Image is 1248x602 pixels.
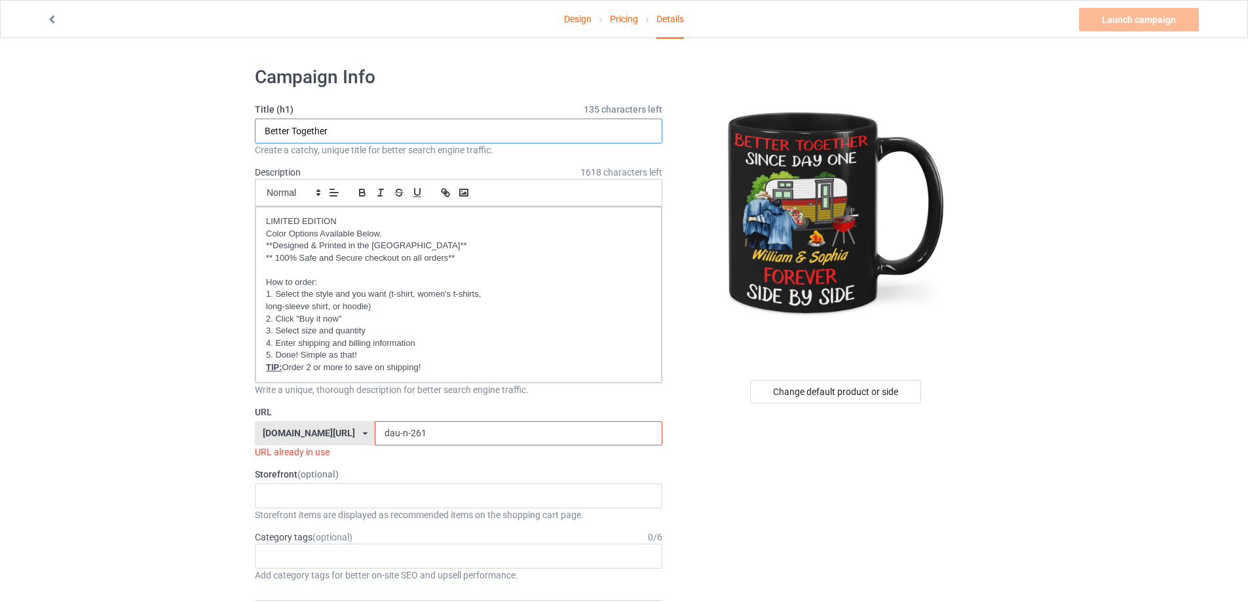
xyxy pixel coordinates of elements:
[266,276,651,289] p: How to order:
[266,252,651,265] p: ** 100% Safe and Secure checkout on all orders**
[312,532,352,542] span: (optional)
[255,383,662,396] div: Write a unique, thorough description for better search engine traffic.
[255,569,662,582] div: Add category tags for better on-site SEO and upsell performance.
[255,103,662,116] label: Title (h1)
[266,337,651,350] p: 4. Enter shipping and billing information
[266,362,282,372] u: TIP:
[564,1,592,37] a: Design
[266,325,651,337] p: 3. Select size and quantity
[255,531,352,544] label: Category tags
[580,166,662,179] span: 1618 characters left
[255,405,662,419] label: URL
[266,288,651,301] p: 1. Select the style and you want (t-shirt, women's t-shirts,
[263,428,355,438] div: [DOMAIN_NAME][URL]
[266,349,651,362] p: 5. Done! Simple as that!
[266,313,651,326] p: 2. Click "Buy it now"
[584,103,662,116] span: 135 characters left
[648,531,662,544] div: 0 / 6
[255,508,662,521] div: Storefront items are displayed as recommended items on the shopping cart page.
[255,468,662,481] label: Storefront
[297,469,339,480] span: (optional)
[610,1,638,37] a: Pricing
[255,445,662,459] div: URL already in use
[255,167,301,178] label: Description
[266,240,651,252] p: **Designed & Printed in the [GEOGRAPHIC_DATA]**
[266,228,651,240] p: Color Options Available Below.
[656,1,684,39] div: Details
[255,66,662,89] h1: Campaign Info
[266,362,651,374] p: Order 2 or more to save on shipping!
[255,143,662,157] div: Create a catchy, unique title for better search engine traffic.
[266,301,651,313] p: long-sleeve shirt, or hoodie)
[266,216,651,228] p: LIMITED EDITION
[750,380,921,404] div: Change default product or side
